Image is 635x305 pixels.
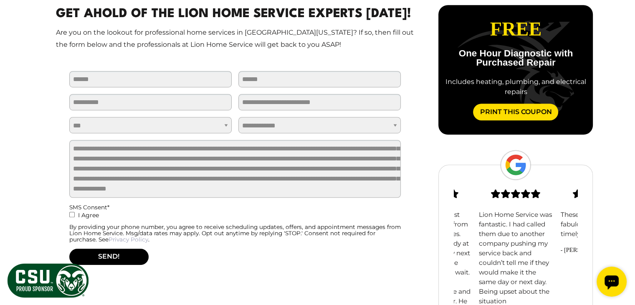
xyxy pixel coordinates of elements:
p: These guys have been fabulous. Efficient, timely and professional. [560,210,635,239]
span: - [PERSON_NAME] [560,246,635,255]
p: One Hour Diagnostic with Purchased Repair [445,49,586,68]
a: Privacy Policy [109,236,148,243]
button: SEND! [69,249,149,265]
div: Open chat widget [3,3,33,33]
span: Free [490,18,542,40]
div: By providing your phone number, you agree to receive scheduling updates, offers, and appointment ... [69,224,401,243]
input: I Agree [69,212,75,217]
label: I Agree [69,210,401,224]
div: SMS Consent [69,204,401,211]
p: Are you on the lookout for professional home services in [GEOGRAPHIC_DATA][US_STATE]? If so, then... [56,27,415,51]
div: carousel [438,5,592,135]
div: Includes heating, plumbing, and electrical repairs [445,77,586,97]
h2: Get Ahold Of The Lion Home Service Experts [DATE]! [56,5,415,24]
a: Print This Coupon [473,104,558,120]
div: slide 4 [438,5,593,134]
img: Google Logo [500,150,531,180]
img: CSU Sponsor Badge [6,262,90,299]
